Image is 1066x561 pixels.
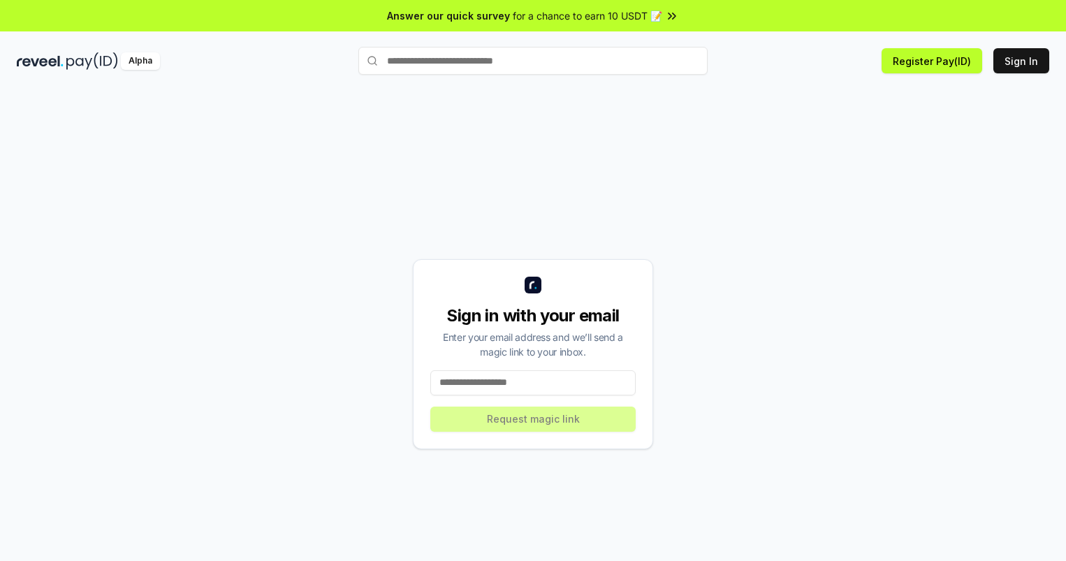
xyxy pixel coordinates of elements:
span: Answer our quick survey [387,8,510,23]
img: reveel_dark [17,52,64,70]
button: Sign In [993,48,1049,73]
div: Alpha [121,52,160,70]
img: pay_id [66,52,118,70]
div: Enter your email address and we’ll send a magic link to your inbox. [430,330,636,359]
button: Register Pay(ID) [882,48,982,73]
span: for a chance to earn 10 USDT 📝 [513,8,662,23]
img: logo_small [525,277,541,293]
div: Sign in with your email [430,305,636,327]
